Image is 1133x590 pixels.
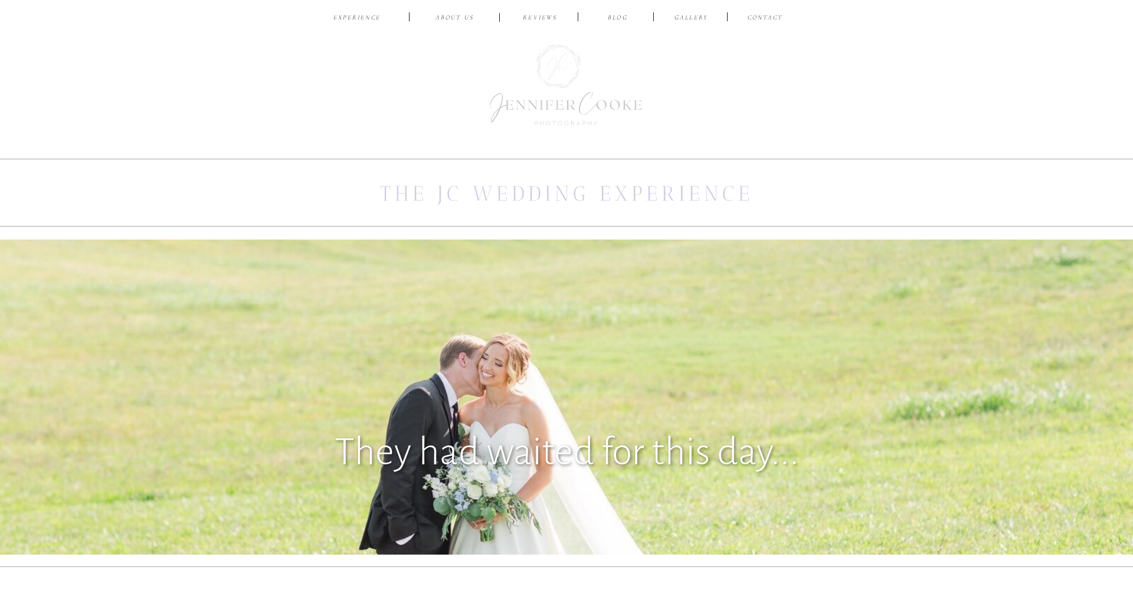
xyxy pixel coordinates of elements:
[329,13,385,24] a: EXPERIENCE
[285,419,849,474] p: They had waited for this day...
[427,13,483,24] a: ABOUT US
[378,179,755,206] h2: THe JC wedding experience
[599,13,637,24] a: BLOG
[672,13,711,24] a: Gallery
[745,13,785,24] a: CONTACT
[512,13,568,24] a: reviews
